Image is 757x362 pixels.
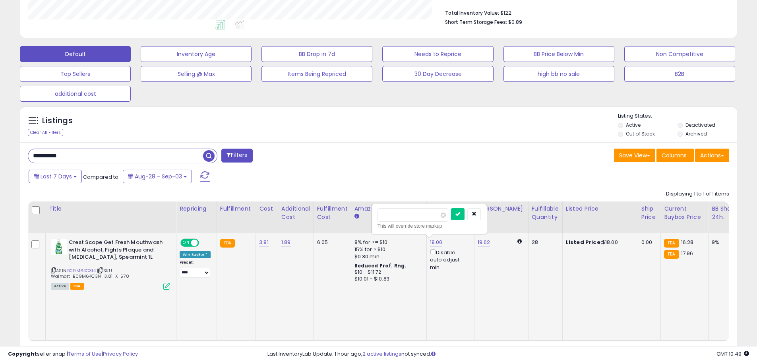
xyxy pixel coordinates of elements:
[281,205,310,221] div: Additional Cost
[566,205,635,213] div: Listed Price
[503,46,614,62] button: BB Price Below Min
[626,122,641,128] label: Active
[354,246,420,253] div: 15% for > $10
[49,205,173,213] div: Title
[478,238,490,246] a: 19.62
[685,122,715,128] label: Deactivated
[445,10,499,16] b: Total Inventory Value:
[382,46,493,62] button: Needs to Reprice
[180,251,211,258] div: Win BuyBox *
[532,239,556,246] div: 28
[51,239,67,255] img: 41wrEZ02OiL._SL40_.jpg
[685,130,707,137] label: Archived
[664,239,679,248] small: FBA
[83,173,120,181] span: Compared to:
[267,350,749,358] div: Last InventoryLab Update: 1 hour ago, not synced.
[180,260,211,278] div: Preset:
[566,238,602,246] b: Listed Price:
[716,350,749,358] span: 2025-09-11 10:49 GMT
[51,283,69,290] span: All listings currently available for purchase on Amazon
[445,19,507,25] b: Short Term Storage Fees:
[712,205,741,221] div: BB Share 24h.
[220,239,235,248] small: FBA
[664,205,705,221] div: Current Buybox Price
[354,205,423,213] div: Amazon Fees
[8,350,37,358] strong: Copyright
[656,149,694,162] button: Columns
[51,239,170,289] div: ASIN:
[259,205,275,213] div: Cost
[681,238,694,246] span: 16.28
[261,46,372,62] button: BB Drop in 7d
[503,66,614,82] button: high bb no sale
[180,205,213,213] div: Repricing
[141,46,252,62] button: Inventory Age
[317,239,345,246] div: 6.05
[135,172,182,180] span: Aug-28 - Sep-03
[281,238,291,246] a: 1.89
[354,253,420,260] div: $0.30 min
[41,172,72,180] span: Last 7 Days
[430,248,468,271] div: Disable auto adjust min
[445,8,723,17] li: $122
[261,66,372,82] button: Items Being Repriced
[624,66,735,82] button: B2B
[181,240,191,246] span: ON
[662,151,687,159] span: Columns
[259,238,269,246] a: 3.81
[317,205,348,221] div: Fulfillment Cost
[362,350,401,358] a: 2 active listings
[20,66,131,82] button: Top Sellers
[29,170,82,183] button: Last 7 Days
[28,129,63,136] div: Clear All Filters
[67,267,96,274] a: B09M64C314
[20,86,131,102] button: additional cost
[624,46,735,62] button: Non Competitive
[382,66,493,82] button: 30 Day Decrease
[123,170,192,183] button: Aug-28 - Sep-03
[508,18,522,26] span: $0.89
[478,205,525,213] div: [PERSON_NAME]
[641,239,654,246] div: 0.00
[695,149,729,162] button: Actions
[614,149,655,162] button: Save View
[70,283,84,290] span: FBA
[532,205,559,221] div: Fulfillable Quantity
[354,213,359,220] small: Amazon Fees.
[378,222,481,230] div: This will override store markup
[221,149,252,163] button: Filters
[430,238,443,246] a: 18.00
[42,115,73,126] h5: Listings
[51,267,129,279] span: | SKU: Walmart_B09M64C314_3.81_X_570
[354,276,420,283] div: $10.01 - $10.83
[8,350,138,358] div: seller snap | |
[618,112,737,120] p: Listing States:
[68,350,102,358] a: Terms of Use
[681,250,693,257] span: 17.96
[641,205,657,221] div: Ship Price
[354,269,420,276] div: $10 - $11.72
[220,205,252,213] div: Fulfillment
[198,240,211,246] span: OFF
[354,239,420,246] div: 8% for <= $10
[626,130,655,137] label: Out of Stock
[566,239,632,246] div: $18.00
[141,66,252,82] button: Selling @ Max
[20,46,131,62] button: Default
[354,262,407,269] b: Reduced Prof. Rng.
[666,190,729,198] div: Displaying 1 to 1 of 1 items
[712,239,738,246] div: 9%
[664,250,679,259] small: FBA
[103,350,138,358] a: Privacy Policy
[69,239,165,263] b: Crest Scope Get Fresh Mouthwash with Alcohol, Fights Plaque and [MEDICAL_DATA], Spearmint 1L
